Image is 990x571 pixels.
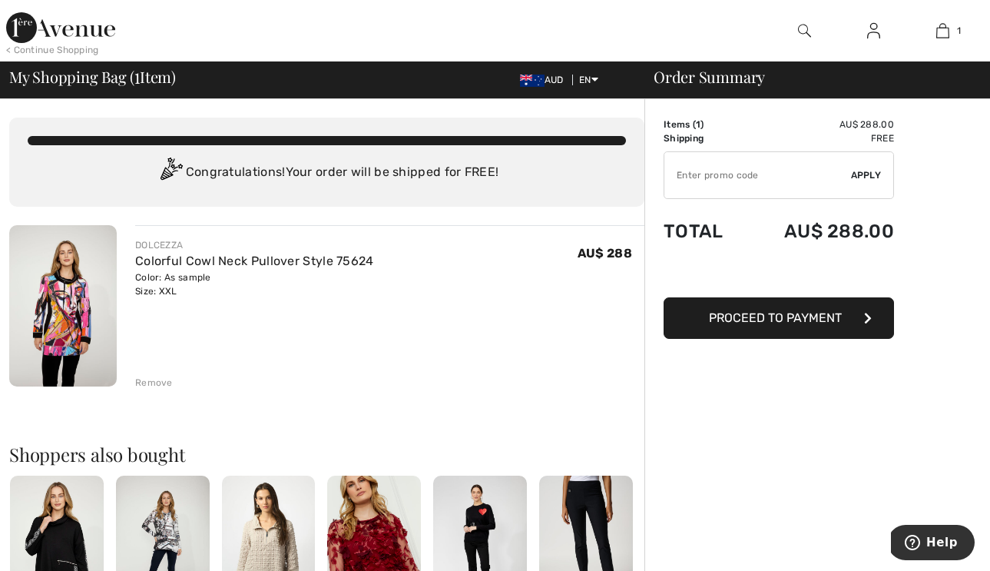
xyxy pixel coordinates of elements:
span: AU$ 288 [578,246,632,261]
div: Congratulations! Your order will be shipped for FREE! [28,158,626,188]
input: Promo code [664,152,851,198]
td: Free [744,131,894,145]
span: EN [579,75,598,85]
img: My Info [867,22,880,40]
img: Australian Dollar [520,75,545,87]
td: Items ( ) [664,118,744,131]
td: Shipping [664,131,744,145]
img: Colorful Cowl Neck Pullover Style 75624 [9,225,117,387]
span: 1 [696,119,700,130]
div: Color: As sample Size: XXL [135,271,374,298]
span: Proceed to Payment [709,310,842,325]
div: Remove [135,376,173,390]
td: Total [664,205,744,257]
a: Colorful Cowl Neck Pullover Style 75624 [135,254,374,268]
img: 1ère Avenue [6,12,115,43]
div: Order Summary [635,69,981,85]
a: Sign In [855,22,892,41]
iframe: Opens a widget where you can find more information [891,525,975,563]
span: 1 [957,24,961,38]
span: 1 [134,65,140,85]
button: Proceed to Payment [664,297,894,339]
span: Apply [851,168,882,182]
iframe: PayPal [664,257,894,292]
td: AU$ 288.00 [744,118,894,131]
td: AU$ 288.00 [744,205,894,257]
div: < Continue Shopping [6,43,99,57]
h2: Shoppers also bought [9,445,644,463]
a: 1 [909,22,977,40]
img: My Bag [936,22,949,40]
div: DOLCEZZA [135,238,374,252]
img: search the website [798,22,811,40]
span: My Shopping Bag ( Item) [9,69,176,85]
img: Congratulation2.svg [155,158,186,188]
span: AUD [520,75,570,85]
